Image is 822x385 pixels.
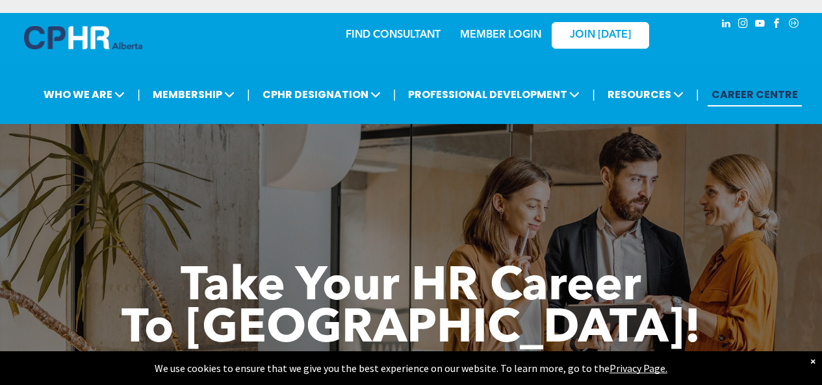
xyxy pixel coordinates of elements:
span: Take Your HR Career [181,264,641,311]
li: | [393,81,396,108]
span: CPHR DESIGNATION [259,82,385,106]
span: JOIN [DATE] [570,29,631,42]
li: | [696,81,699,108]
img: A blue and white logo for cp alberta [24,26,142,49]
a: linkedin [719,16,734,34]
span: To [GEOGRAPHIC_DATA]! [122,306,701,353]
a: MEMBER LOGIN [460,30,541,40]
span: RESOURCES [604,82,687,106]
span: PROFESSIONAL DEVELOPMENT [404,82,584,106]
a: instagram [736,16,751,34]
a: FIND CONSULTANT [346,30,441,40]
a: youtube [753,16,767,34]
div: Dismiss notification [810,354,816,367]
li: | [592,81,595,108]
a: facebook [770,16,784,34]
a: Privacy Page. [610,362,667,375]
a: CAREER CENTRE [708,82,802,106]
a: Social network [787,16,801,34]
span: MEMBERSHIP [149,82,238,106]
li: | [137,81,140,108]
a: JOIN [DATE] [552,22,649,49]
li: | [247,81,250,108]
span: WHO WE ARE [40,82,129,106]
